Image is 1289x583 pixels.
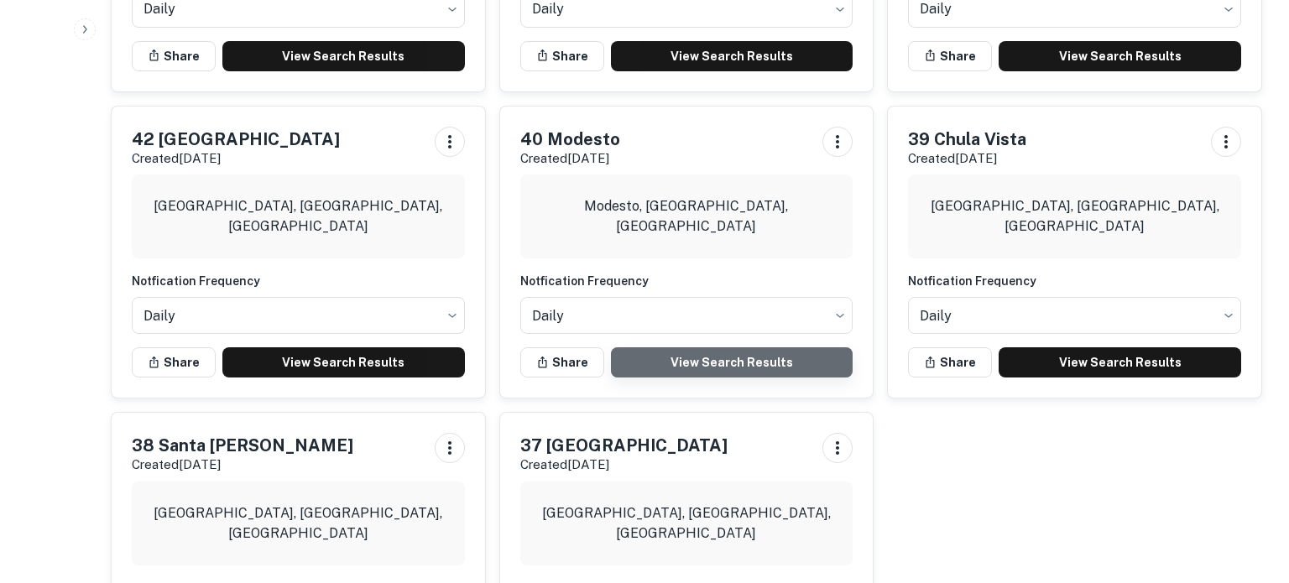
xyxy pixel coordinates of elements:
[534,196,840,237] p: Modesto, [GEOGRAPHIC_DATA], [GEOGRAPHIC_DATA]
[999,347,1241,377] a: View Search Results
[520,292,853,339] div: Without label
[520,455,728,475] p: Created [DATE]
[145,503,451,544] p: [GEOGRAPHIC_DATA], [GEOGRAPHIC_DATA], [GEOGRAPHIC_DATA]
[132,292,465,339] div: Without label
[222,347,465,377] a: View Search Results
[520,41,604,71] button: Share
[908,148,1026,169] p: Created [DATE]
[132,455,353,475] p: Created [DATE]
[520,148,620,169] p: Created [DATE]
[611,347,853,377] a: View Search Results
[145,196,451,237] p: [GEOGRAPHIC_DATA], [GEOGRAPHIC_DATA], [GEOGRAPHIC_DATA]
[520,272,853,290] h6: Notfication Frequency
[132,272,465,290] h6: Notfication Frequency
[908,41,992,71] button: Share
[908,127,1026,152] h5: 39 Chula Vista
[1205,449,1289,529] iframe: Chat Widget
[132,127,340,152] h5: 42 [GEOGRAPHIC_DATA]
[132,41,216,71] button: Share
[534,503,840,544] p: [GEOGRAPHIC_DATA], [GEOGRAPHIC_DATA], [GEOGRAPHIC_DATA]
[908,347,992,377] button: Share
[908,272,1241,290] h6: Notfication Frequency
[520,347,604,377] button: Share
[222,41,465,71] a: View Search Results
[908,292,1241,339] div: Without label
[520,127,620,152] h5: 40 Modesto
[921,196,1228,237] p: [GEOGRAPHIC_DATA], [GEOGRAPHIC_DATA], [GEOGRAPHIC_DATA]
[520,433,728,458] h5: 37 [GEOGRAPHIC_DATA]
[999,41,1241,71] a: View Search Results
[132,148,340,169] p: Created [DATE]
[132,347,216,377] button: Share
[132,433,353,458] h5: 38 Santa [PERSON_NAME]
[611,41,853,71] a: View Search Results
